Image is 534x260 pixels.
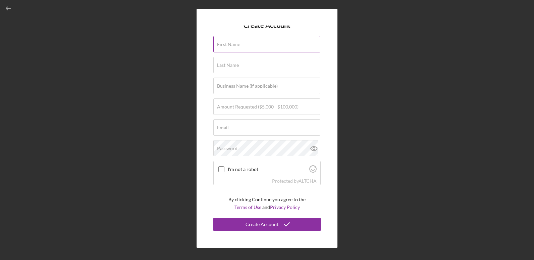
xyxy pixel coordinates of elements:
a: Visit Altcha.org [309,168,317,174]
h4: Create Account [244,21,290,29]
label: Email [217,125,229,130]
a: Privacy Policy [270,204,300,210]
button: Create Account [213,218,321,231]
label: I'm not a robot [228,167,307,172]
label: Password [217,146,237,151]
label: First Name [217,42,240,47]
div: Create Account [246,218,278,231]
label: Amount Requested ($5,000 - $100,000) [217,104,299,110]
a: Terms of Use [234,204,261,210]
div: Protected by [272,178,317,184]
label: Business Name (if applicable) [217,83,278,89]
label: Last Name [217,62,239,68]
p: By clicking Continue you agree to the and [228,196,306,211]
a: Visit Altcha.org [299,178,317,184]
